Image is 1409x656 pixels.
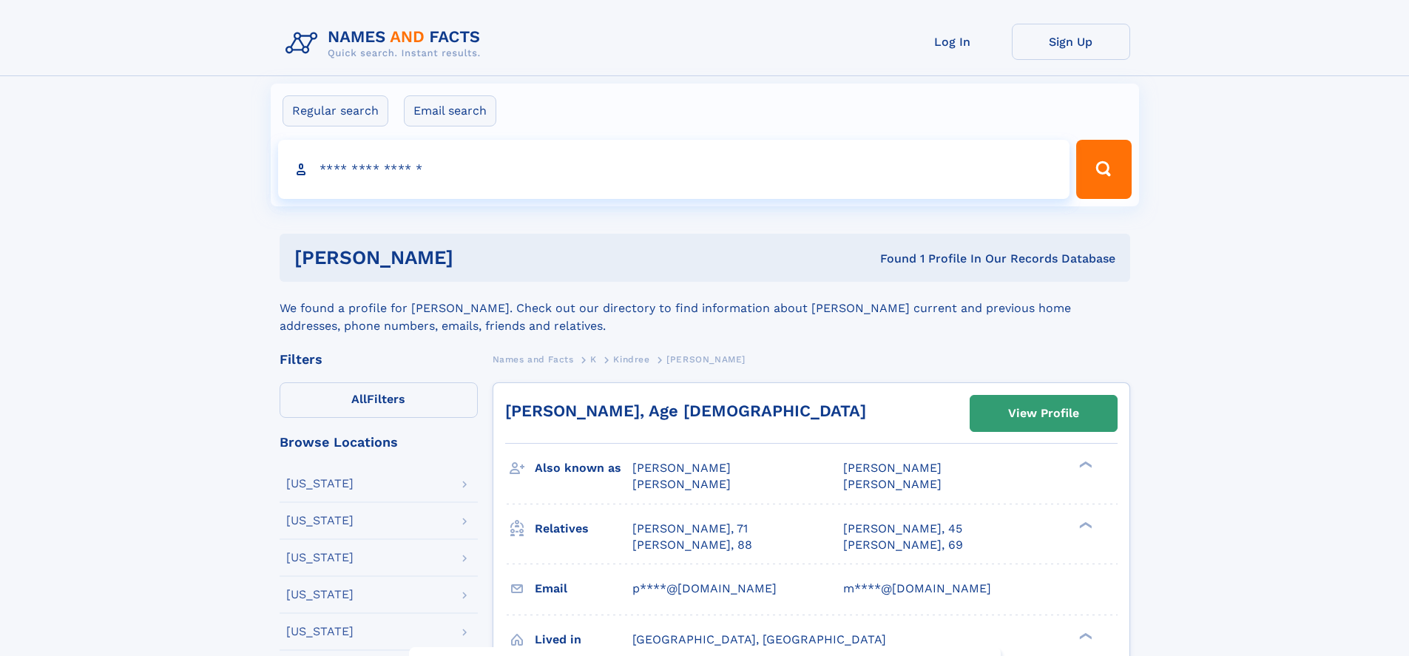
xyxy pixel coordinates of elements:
[1008,396,1079,430] div: View Profile
[970,396,1117,431] a: View Profile
[613,354,649,365] span: Kindree
[1075,631,1093,640] div: ❯
[280,436,478,449] div: Browse Locations
[632,461,731,475] span: [PERSON_NAME]
[632,537,752,553] a: [PERSON_NAME], 88
[632,632,886,646] span: [GEOGRAPHIC_DATA], [GEOGRAPHIC_DATA]
[286,626,354,638] div: [US_STATE]
[294,248,667,267] h1: [PERSON_NAME]
[843,477,942,491] span: [PERSON_NAME]
[632,521,748,537] a: [PERSON_NAME], 71
[404,95,496,126] label: Email search
[283,95,388,126] label: Regular search
[493,350,574,368] a: Names and Facts
[632,477,731,491] span: [PERSON_NAME]
[278,140,1070,199] input: search input
[280,282,1130,335] div: We found a profile for [PERSON_NAME]. Check out our directory to find information about [PERSON_N...
[1075,520,1093,530] div: ❯
[613,350,649,368] a: Kindree
[286,589,354,601] div: [US_STATE]
[590,350,597,368] a: K
[535,576,632,601] h3: Email
[280,353,478,366] div: Filters
[286,515,354,527] div: [US_STATE]
[286,552,354,564] div: [US_STATE]
[535,516,632,541] h3: Relatives
[666,354,746,365] span: [PERSON_NAME]
[351,392,367,406] span: All
[843,461,942,475] span: [PERSON_NAME]
[666,251,1115,267] div: Found 1 Profile In Our Records Database
[280,382,478,418] label: Filters
[893,24,1012,60] a: Log In
[505,402,866,420] a: [PERSON_NAME], Age [DEMOGRAPHIC_DATA]
[535,627,632,652] h3: Lived in
[843,521,962,537] a: [PERSON_NAME], 45
[590,354,597,365] span: K
[1075,460,1093,470] div: ❯
[1076,140,1131,199] button: Search Button
[1012,24,1130,60] a: Sign Up
[843,537,963,553] a: [PERSON_NAME], 69
[535,456,632,481] h3: Also known as
[286,478,354,490] div: [US_STATE]
[280,24,493,64] img: Logo Names and Facts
